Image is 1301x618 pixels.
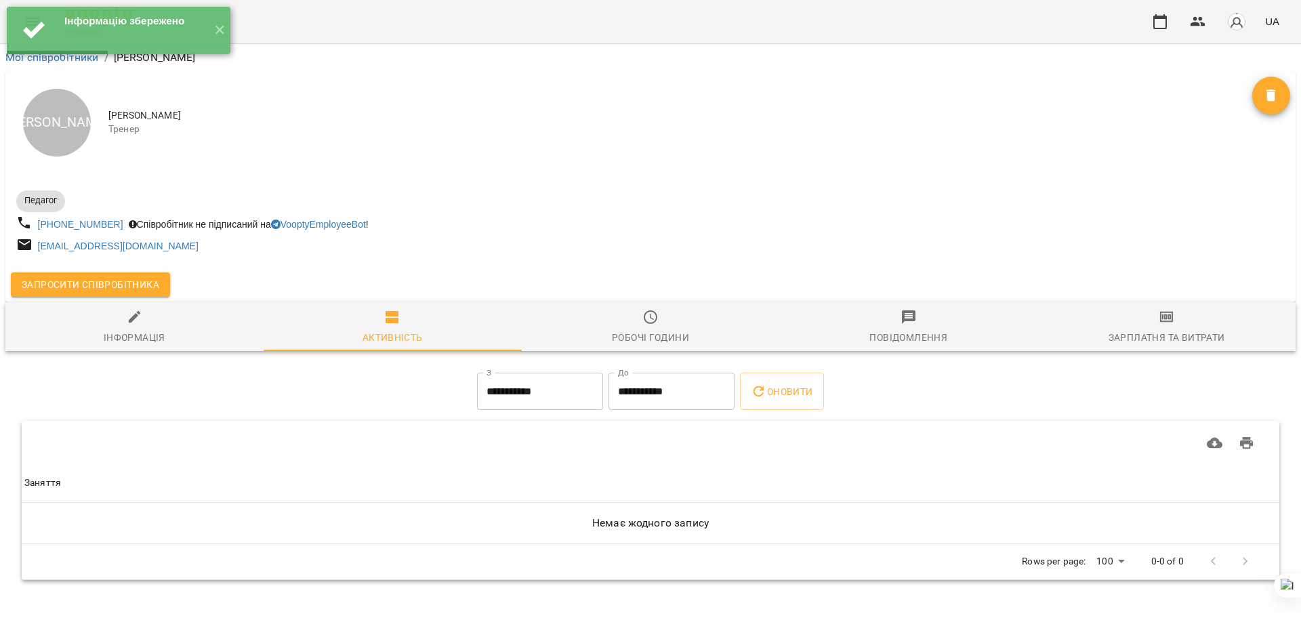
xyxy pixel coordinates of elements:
[1260,9,1285,34] button: UA
[22,421,1279,464] div: Table Toolbar
[1265,14,1279,28] span: UA
[1227,12,1246,31] img: avatar_s.png
[108,109,1252,123] span: [PERSON_NAME]
[24,514,1277,533] h6: Немає жодного запису
[22,276,159,293] span: Запросити співробітника
[126,215,371,234] div: Співробітник не підписаний на !
[1231,427,1263,459] button: Друк
[104,329,165,346] div: Інформація
[38,219,123,230] a: [PHONE_NUMBER]
[24,475,61,491] div: Sort
[16,194,65,207] span: Педагог
[1199,427,1231,459] button: Завантажити CSV
[1151,555,1184,569] p: 0-0 of 0
[1109,329,1225,346] div: Зарплатня та Витрати
[24,475,1277,491] span: Заняття
[108,123,1252,136] span: Тренер
[5,49,1296,66] nav: breadcrumb
[38,241,199,251] a: [EMAIL_ADDRESS][DOMAIN_NAME]
[1022,555,1086,569] p: Rows per page:
[64,14,203,28] div: Інформацію збережено
[1252,77,1290,115] button: Видалити
[23,89,91,157] div: [PERSON_NAME]
[869,329,947,346] div: Повідомлення
[751,384,812,400] span: Оновити
[363,329,423,346] div: Активність
[1091,552,1129,571] div: 100
[612,329,689,346] div: Робочі години
[11,272,170,297] button: Запросити співробітника
[740,373,823,411] button: Оновити
[271,219,366,230] a: VooptyEmployeeBot
[24,475,61,491] div: Заняття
